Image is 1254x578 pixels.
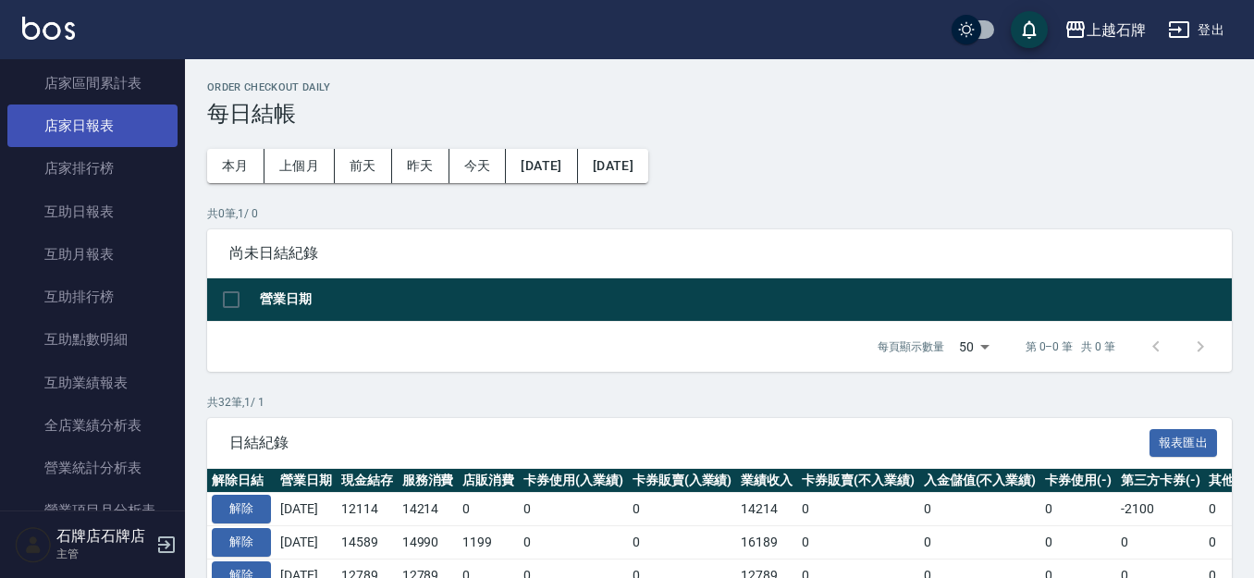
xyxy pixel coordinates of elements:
button: 上個月 [264,149,335,183]
th: 卡券使用(-) [1040,469,1116,493]
th: 卡券使用(入業績) [519,469,628,493]
img: Logo [22,17,75,40]
a: 營業統計分析表 [7,447,178,489]
th: 業績收入 [736,469,797,493]
a: 互助點數明細 [7,318,178,361]
a: 互助月報表 [7,233,178,276]
td: 1199 [458,526,519,560]
td: [DATE] [276,526,337,560]
th: 服務消費 [398,469,459,493]
th: 營業日期 [255,278,1232,322]
h5: 石牌店石牌店 [56,527,151,546]
th: 入金儲值(不入業績) [919,469,1041,493]
a: 營業項目月分析表 [7,489,178,532]
td: 12114 [337,493,398,526]
button: 本月 [207,149,264,183]
button: 昨天 [392,149,449,183]
td: 0 [797,526,919,560]
p: 主管 [56,546,151,562]
button: 解除 [212,528,271,557]
th: 解除日結 [207,469,276,493]
button: 上越石牌 [1057,11,1153,49]
button: 今天 [449,149,507,183]
a: 店家日報表 [7,105,178,147]
th: 營業日期 [276,469,337,493]
p: 第 0–0 筆 共 0 筆 [1026,338,1115,355]
a: 互助業績報表 [7,362,178,404]
button: [DATE] [506,149,577,183]
th: 店販消費 [458,469,519,493]
p: 每頁顯示數量 [878,338,944,355]
th: 現金結存 [337,469,398,493]
td: 14589 [337,526,398,560]
td: 0 [458,493,519,526]
a: 互助日報表 [7,191,178,233]
th: 卡券販賣(入業績) [628,469,737,493]
a: 店家區間累計表 [7,62,178,105]
button: [DATE] [578,149,648,183]
button: 前天 [335,149,392,183]
td: -2100 [1116,493,1205,526]
td: 14214 [398,493,459,526]
h3: 每日結帳 [207,101,1232,127]
td: 0 [1040,493,1116,526]
h2: Order checkout daily [207,81,1232,93]
p: 共 0 筆, 1 / 0 [207,205,1232,222]
td: 0 [1116,526,1205,560]
td: 14214 [736,493,797,526]
span: 日結紀錄 [229,434,1149,452]
div: 上越石牌 [1087,18,1146,42]
th: 第三方卡券(-) [1116,469,1205,493]
a: 全店業績分析表 [7,404,178,447]
td: 0 [797,493,919,526]
td: 16189 [736,526,797,560]
button: 登出 [1161,13,1232,47]
td: 0 [919,526,1041,560]
td: 0 [519,493,628,526]
td: 0 [1040,526,1116,560]
a: 報表匯出 [1149,433,1218,450]
div: 50 [952,322,996,372]
button: 報表匯出 [1149,429,1218,458]
td: 0 [919,493,1041,526]
td: 14990 [398,526,459,560]
span: 尚未日結紀錄 [229,244,1210,263]
button: 解除 [212,495,271,523]
button: save [1011,11,1048,48]
img: Person [15,526,52,563]
td: 0 [628,493,737,526]
td: [DATE] [276,493,337,526]
td: 0 [519,526,628,560]
a: 互助排行榜 [7,276,178,318]
td: 0 [628,526,737,560]
th: 卡券販賣(不入業績) [797,469,919,493]
p: 共 32 筆, 1 / 1 [207,394,1232,411]
a: 店家排行榜 [7,147,178,190]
